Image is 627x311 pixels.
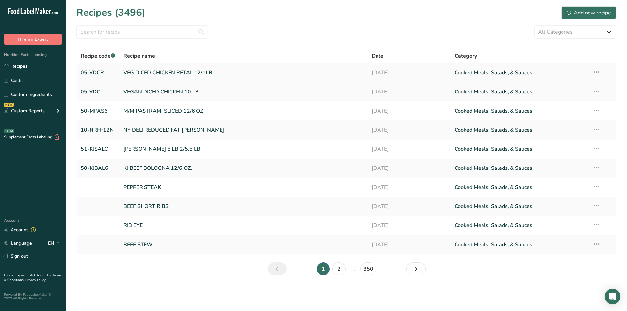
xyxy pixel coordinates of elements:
[81,123,116,137] a: 10-NRFF12N
[123,199,364,213] a: BEEF SHORT RIBS
[372,85,447,99] a: [DATE]
[567,9,611,17] div: Add new recipe
[81,104,116,118] a: 50-MPAS6
[81,66,116,80] a: 05-VDCR
[37,273,52,278] a: About Us .
[4,293,62,300] div: Powered By FoodLabelMaker © 2025 All Rights Reserved
[76,25,208,39] input: Search for recipe
[123,123,364,137] a: NY DELI REDUCED FAT [PERSON_NAME]
[372,104,447,118] a: [DATE]
[4,237,32,249] a: Language
[29,273,37,278] a: FAQ .
[123,85,364,99] a: VEGAN DICED CHICKEN 10 LB.
[372,180,447,194] a: [DATE]
[76,5,145,20] h1: Recipes (3496)
[123,161,364,175] a: KJ BEEF BOLOGNA 12/6 OZ.
[561,6,616,19] button: Add new recipe
[4,103,14,107] div: NEW
[455,219,585,232] a: Cooked Meals, Salads, & Sauces
[406,262,426,275] a: Next page
[123,52,155,60] span: Recipe name
[372,52,383,60] span: Date
[4,129,14,133] div: BETA
[455,52,477,60] span: Category
[455,104,585,118] a: Cooked Meals, Salads, & Sauces
[372,66,447,80] a: [DATE]
[332,262,346,275] a: Page 2.
[372,219,447,232] a: [DATE]
[123,180,364,194] a: PEPPER STEAK
[48,239,62,247] div: EN
[25,278,46,282] a: Privacy Policy
[123,238,364,251] a: BEEF STEW
[372,238,447,251] a: [DATE]
[455,161,585,175] a: Cooked Meals, Salads, & Sauces
[123,219,364,232] a: RIB EYE
[4,273,27,278] a: Hire an Expert .
[455,142,585,156] a: Cooked Meals, Salads, & Sauces
[360,262,376,275] a: Page 350.
[123,66,364,80] a: VEG DICED CHICKEN RETAIL12/1LB
[4,34,62,45] button: Hire an Expert
[81,142,116,156] a: 51-KJSALC
[4,107,45,114] div: Custom Reports
[372,123,447,137] a: [DATE]
[81,85,116,99] a: 05-VDC
[455,199,585,213] a: Cooked Meals, Salads, & Sauces
[123,104,364,118] a: M/M PASTRAMI SLICED 12/6 OZ.
[455,66,585,80] a: Cooked Meals, Salads, & Sauces
[455,180,585,194] a: Cooked Meals, Salads, & Sauces
[81,161,116,175] a: 50-KJBAL6
[455,85,585,99] a: Cooked Meals, Salads, & Sauces
[4,273,62,282] a: Terms & Conditions .
[605,289,620,304] div: Open Intercom Messenger
[372,199,447,213] a: [DATE]
[372,142,447,156] a: [DATE]
[372,161,447,175] a: [DATE]
[268,262,287,275] a: Previous page
[123,142,364,156] a: [PERSON_NAME] 5 LB 2/5.5 LB.
[455,123,585,137] a: Cooked Meals, Salads, & Sauces
[455,238,585,251] a: Cooked Meals, Salads, & Sauces
[81,52,115,60] span: Recipe code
